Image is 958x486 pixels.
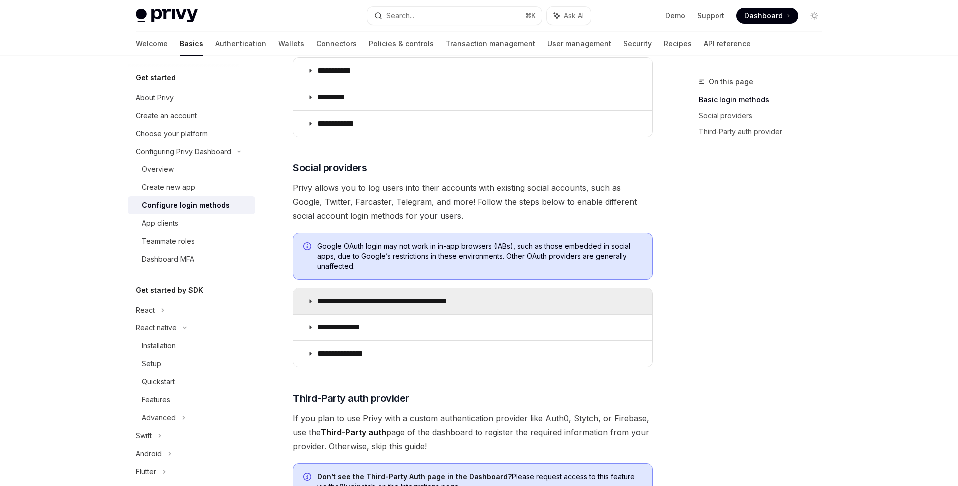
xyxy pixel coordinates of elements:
[136,72,176,84] h5: Get started
[303,473,313,483] svg: Info
[128,214,255,232] a: App clients
[303,242,313,252] svg: Info
[136,146,231,158] div: Configuring Privy Dashboard
[180,32,203,56] a: Basics
[547,7,591,25] button: Ask AI
[142,199,230,211] div: Configure login methods
[697,11,724,21] a: Support
[317,472,512,481] strong: Don’t see the Third-Party Auth page in the Dashboard?
[136,430,152,442] div: Swift
[806,8,822,24] button: Toggle dark mode
[142,394,170,406] div: Features
[293,181,653,223] span: Privy allows you to log users into their accounts with existing social accounts, such as Google, ...
[525,12,536,20] span: ⌘ K
[744,11,783,21] span: Dashboard
[128,391,255,409] a: Features
[736,8,798,24] a: Dashboard
[136,32,168,56] a: Welcome
[142,376,175,388] div: Quickstart
[128,196,255,214] a: Configure login methods
[293,391,409,405] span: Third-Party auth provider
[142,412,176,424] div: Advanced
[142,181,195,193] div: Create new app
[623,32,652,56] a: Security
[136,322,177,334] div: React native
[386,10,414,22] div: Search...
[136,92,174,104] div: About Privy
[446,32,535,56] a: Transaction management
[136,9,198,23] img: light logo
[369,32,434,56] a: Policies & controls
[564,11,584,21] span: Ask AI
[278,32,304,56] a: Wallets
[709,76,753,88] span: On this page
[136,128,208,140] div: Choose your platform
[136,448,162,460] div: Android
[215,32,266,56] a: Authentication
[321,427,386,437] strong: Third-Party auth
[665,11,685,21] a: Demo
[128,373,255,391] a: Quickstart
[136,466,156,478] div: Flutter
[142,235,195,247] div: Teammate roles
[128,89,255,107] a: About Privy
[547,32,611,56] a: User management
[316,32,357,56] a: Connectors
[136,304,155,316] div: React
[142,253,194,265] div: Dashboard MFA
[128,355,255,373] a: Setup
[293,411,653,453] span: If you plan to use Privy with a custom authentication provider like Auth0, Stytch, or Firebase, u...
[128,161,255,178] a: Overview
[699,92,830,108] a: Basic login methods
[699,108,830,124] a: Social providers
[699,124,830,140] a: Third-Party auth provider
[128,107,255,125] a: Create an account
[128,232,255,250] a: Teammate roles
[128,250,255,268] a: Dashboard MFA
[367,7,542,25] button: Search...⌘K
[128,178,255,196] a: Create new app
[704,32,751,56] a: API reference
[664,32,692,56] a: Recipes
[136,110,197,122] div: Create an account
[128,337,255,355] a: Installation
[142,163,174,175] div: Overview
[128,125,255,143] a: Choose your platform
[142,217,178,229] div: App clients
[142,340,176,352] div: Installation
[142,358,161,370] div: Setup
[293,161,367,175] span: Social providers
[136,284,203,296] h5: Get started by SDK
[317,241,642,271] span: Google OAuth login may not work in in-app browsers (IABs), such as those embedded in social apps,...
